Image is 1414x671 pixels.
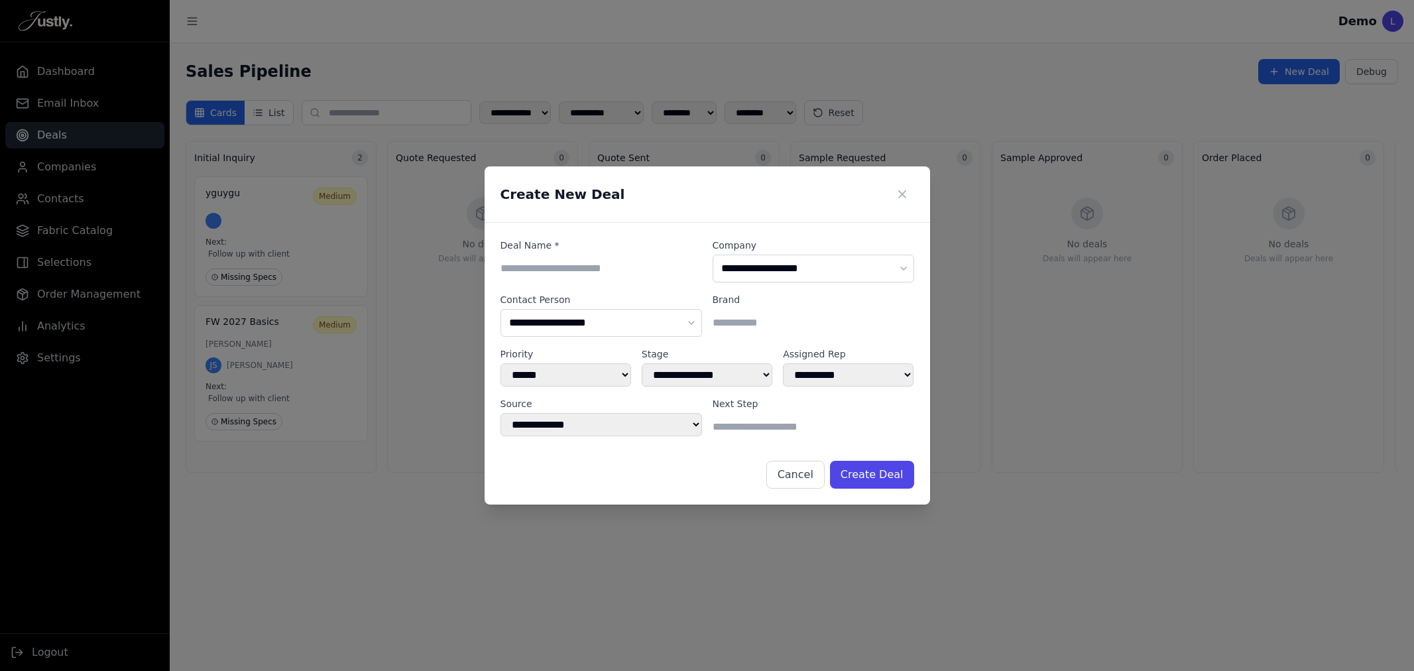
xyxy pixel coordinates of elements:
label: Brand [713,293,914,306]
label: Stage [642,347,772,361]
label: Priority [501,347,631,361]
label: Assigned Rep [783,347,913,361]
label: Next Step [713,397,914,410]
label: Company [713,239,914,252]
label: Deal Name * [501,239,702,252]
button: Create Deal [830,461,914,489]
button: Cancel [766,461,825,489]
label: Contact Person [501,293,702,306]
h2: Create New Deal [501,185,625,204]
label: Source [501,397,702,410]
